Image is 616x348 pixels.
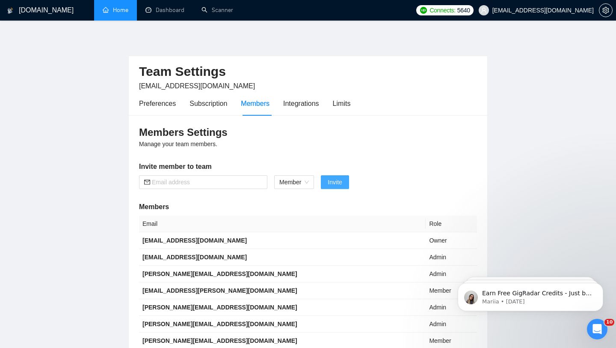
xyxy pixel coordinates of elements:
[426,216,477,232] th: Role
[426,249,477,266] td: Admin
[445,265,616,325] iframe: Intercom notifications message
[139,82,255,90] span: [EMAIL_ADDRESS][DOMAIN_NAME]
[587,319,607,339] iframe: Intercom live chat
[139,63,477,81] h2: Team Settings
[429,6,455,15] span: Connects:
[139,216,426,232] th: Email
[283,98,319,109] div: Integrations
[142,304,297,311] b: [PERSON_NAME][EMAIL_ADDRESS][DOMAIN_NAME]
[103,6,128,14] a: homeHome
[139,98,176,109] div: Preferences
[599,7,612,14] span: setting
[190,98,227,109] div: Subscription
[426,282,477,299] td: Member
[201,6,233,14] a: searchScanner
[142,270,297,277] b: [PERSON_NAME][EMAIL_ADDRESS][DOMAIN_NAME]
[321,175,349,189] button: Invite
[426,299,477,316] td: Admin
[481,7,487,13] span: user
[142,287,297,294] b: [EMAIL_ADDRESS][PERSON_NAME][DOMAIN_NAME]
[152,177,262,187] input: Email address
[599,3,613,17] button: setting
[599,7,613,14] a: setting
[145,6,184,14] a: dashboardDashboard
[7,4,13,18] img: logo
[142,237,247,244] b: [EMAIL_ADDRESS][DOMAIN_NAME]
[241,98,269,109] div: Members
[139,141,217,147] span: Manage your team members.
[139,162,477,172] h5: Invite member to team
[142,321,297,327] b: [PERSON_NAME][EMAIL_ADDRESS][DOMAIN_NAME]
[144,179,150,185] span: mail
[604,319,614,326] span: 10
[420,7,427,14] img: upwork-logo.png
[139,202,477,212] h5: Members
[426,232,477,249] td: Owner
[333,98,351,109] div: Limits
[426,266,477,282] td: Admin
[139,126,477,139] h3: Members Settings
[426,316,477,333] td: Admin
[142,337,297,344] b: [PERSON_NAME][EMAIL_ADDRESS][DOMAIN_NAME]
[279,176,309,189] span: Member
[142,254,247,261] b: [EMAIL_ADDRESS][DOMAIN_NAME]
[457,6,470,15] span: 5640
[328,177,342,187] span: Invite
